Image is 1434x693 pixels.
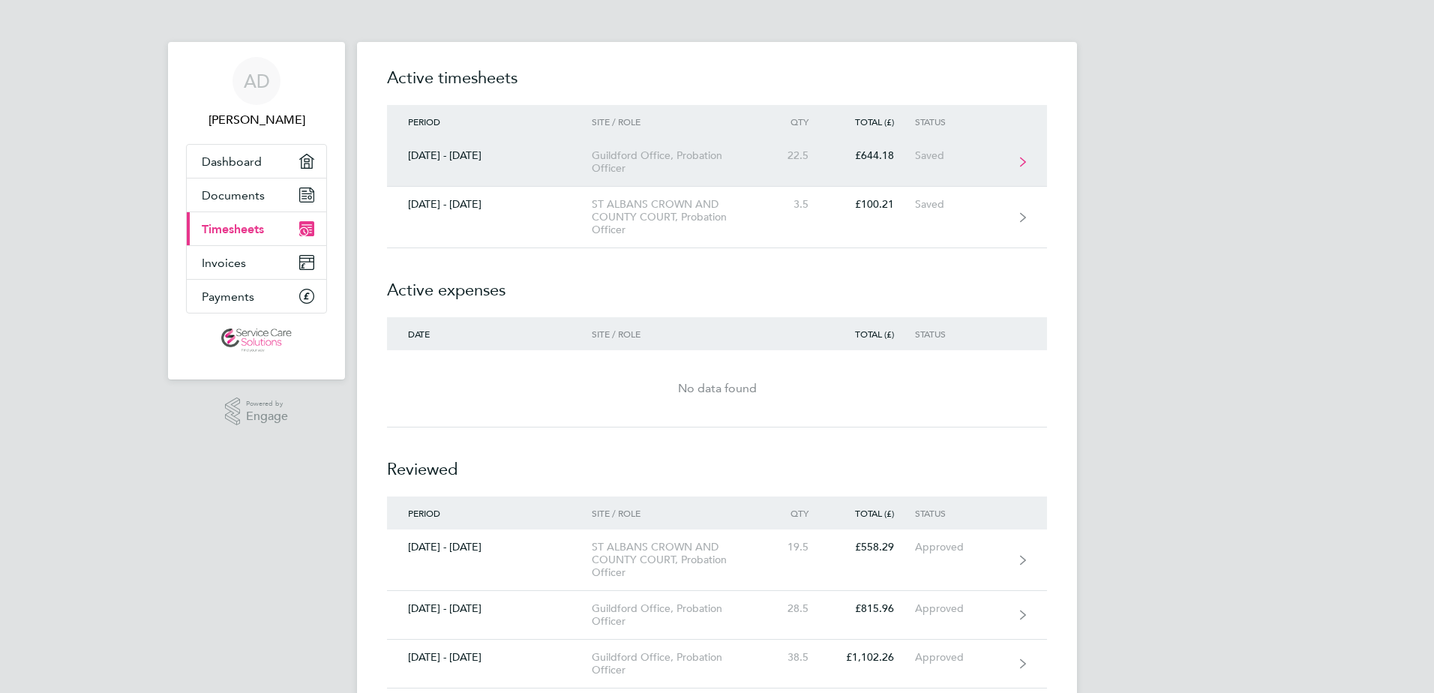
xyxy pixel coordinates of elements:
[225,397,289,426] a: Powered byEngage
[592,198,763,236] div: ST ALBANS CROWN AND COUNTY COURT, Probation Officer
[829,602,915,615] div: £815.96
[387,427,1047,496] h2: Reviewed
[829,541,915,553] div: £558.29
[829,198,915,211] div: £100.21
[915,651,1007,664] div: Approved
[221,328,292,352] img: servicecare-logo-retina.png
[915,198,1007,211] div: Saved
[202,222,264,236] span: Timesheets
[387,651,592,664] div: [DATE] - [DATE]
[592,508,763,518] div: Site / Role
[829,508,915,518] div: Total (£)
[829,116,915,127] div: Total (£)
[387,541,592,553] div: [DATE] - [DATE]
[387,248,1047,317] h2: Active expenses
[244,71,270,91] span: AD
[387,328,592,339] div: Date
[387,138,1047,187] a: [DATE] - [DATE]Guildford Office, Probation Officer22.5£644.18Saved
[915,328,1007,339] div: Status
[186,111,327,129] span: Alicia Diyyo
[387,66,1047,105] h2: Active timesheets
[763,541,829,553] div: 19.5
[915,541,1007,553] div: Approved
[592,149,763,175] div: Guildford Office, Probation Officer
[915,116,1007,127] div: Status
[829,328,915,339] div: Total (£)
[592,328,763,339] div: Site / Role
[387,640,1047,688] a: [DATE] - [DATE]Guildford Office, Probation Officer38.5£1,102.26Approved
[187,212,326,245] a: Timesheets
[829,149,915,162] div: £644.18
[915,602,1007,615] div: Approved
[387,379,1047,397] div: No data found
[592,651,763,676] div: Guildford Office, Probation Officer
[186,328,327,352] a: Go to home page
[202,289,254,304] span: Payments
[592,541,763,579] div: ST ALBANS CROWN AND COUNTY COURT, Probation Officer
[387,602,592,615] div: [DATE] - [DATE]
[387,187,1047,248] a: [DATE] - [DATE]ST ALBANS CROWN AND COUNTY COURT, Probation Officer3.5£100.21Saved
[246,410,288,423] span: Engage
[763,198,829,211] div: 3.5
[387,591,1047,640] a: [DATE] - [DATE]Guildford Office, Probation Officer28.5£815.96Approved
[246,397,288,410] span: Powered by
[387,529,1047,591] a: [DATE] - [DATE]ST ALBANS CROWN AND COUNTY COURT, Probation Officer19.5£558.29Approved
[915,508,1007,518] div: Status
[168,42,345,379] nav: Main navigation
[202,154,262,169] span: Dashboard
[829,651,915,664] div: £1,102.26
[408,115,440,127] span: Period
[187,246,326,279] a: Invoices
[592,116,763,127] div: Site / Role
[387,149,592,162] div: [DATE] - [DATE]
[387,198,592,211] div: [DATE] - [DATE]
[763,602,829,615] div: 28.5
[763,116,829,127] div: Qty
[186,57,327,129] a: AD[PERSON_NAME]
[187,280,326,313] a: Payments
[187,145,326,178] a: Dashboard
[408,507,440,519] span: Period
[187,178,326,211] a: Documents
[763,149,829,162] div: 22.5
[915,149,1007,162] div: Saved
[763,508,829,518] div: Qty
[592,602,763,628] div: Guildford Office, Probation Officer
[202,188,265,202] span: Documents
[202,256,246,270] span: Invoices
[763,651,829,664] div: 38.5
